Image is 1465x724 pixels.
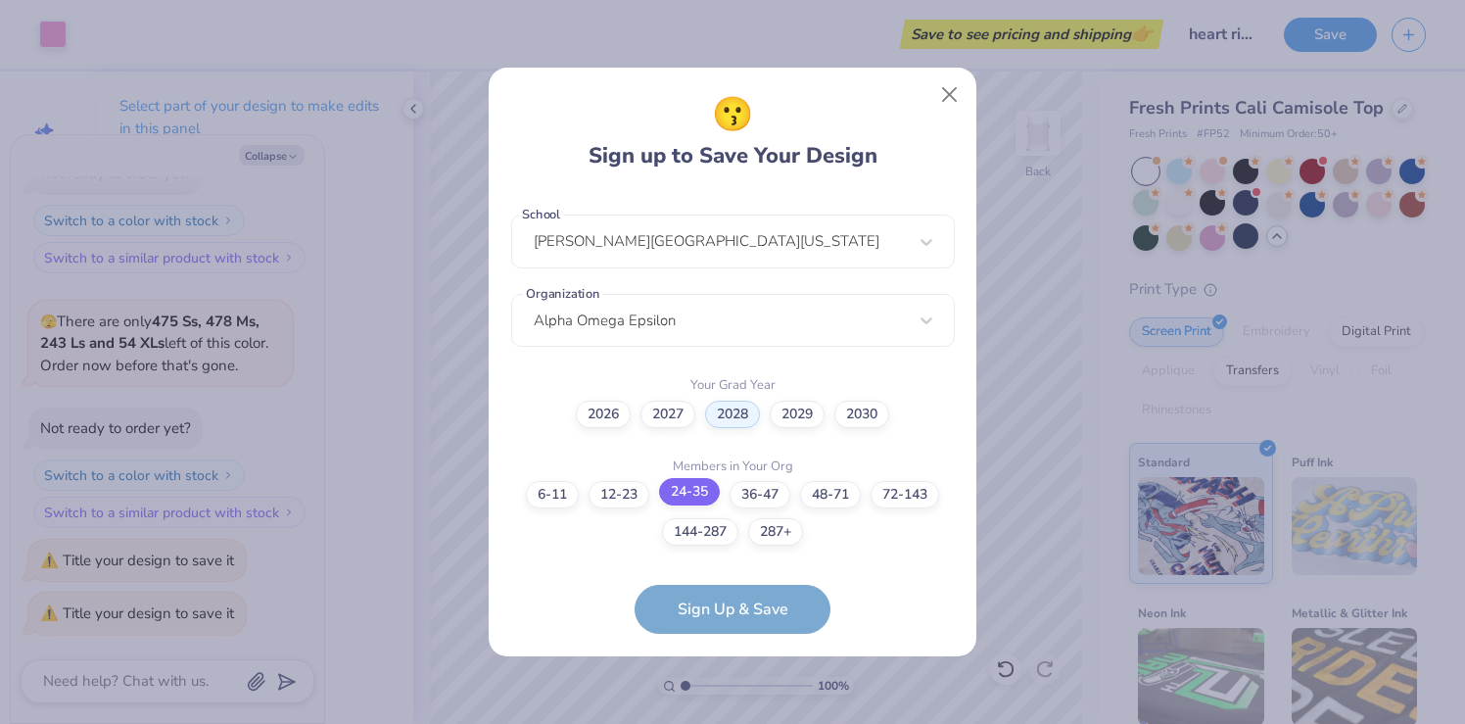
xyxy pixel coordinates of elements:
[673,458,793,477] label: Members in Your Org
[712,90,753,140] span: 😗
[705,401,760,428] label: 2028
[931,76,969,114] button: Close
[662,518,738,546] label: 144-287
[730,481,790,508] label: 36-47
[834,401,889,428] label: 2030
[576,401,631,428] label: 2026
[659,478,720,506] label: 24-35
[522,284,602,303] label: Organization
[748,518,803,546] label: 287+
[640,401,695,428] label: 2027
[519,206,564,224] label: School
[589,481,649,508] label: 12-23
[871,481,939,508] label: 72-143
[526,481,579,508] label: 6-11
[690,376,776,396] label: Your Grad Year
[800,481,861,508] label: 48-71
[589,90,877,172] div: Sign up to Save Your Design
[770,401,825,428] label: 2029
